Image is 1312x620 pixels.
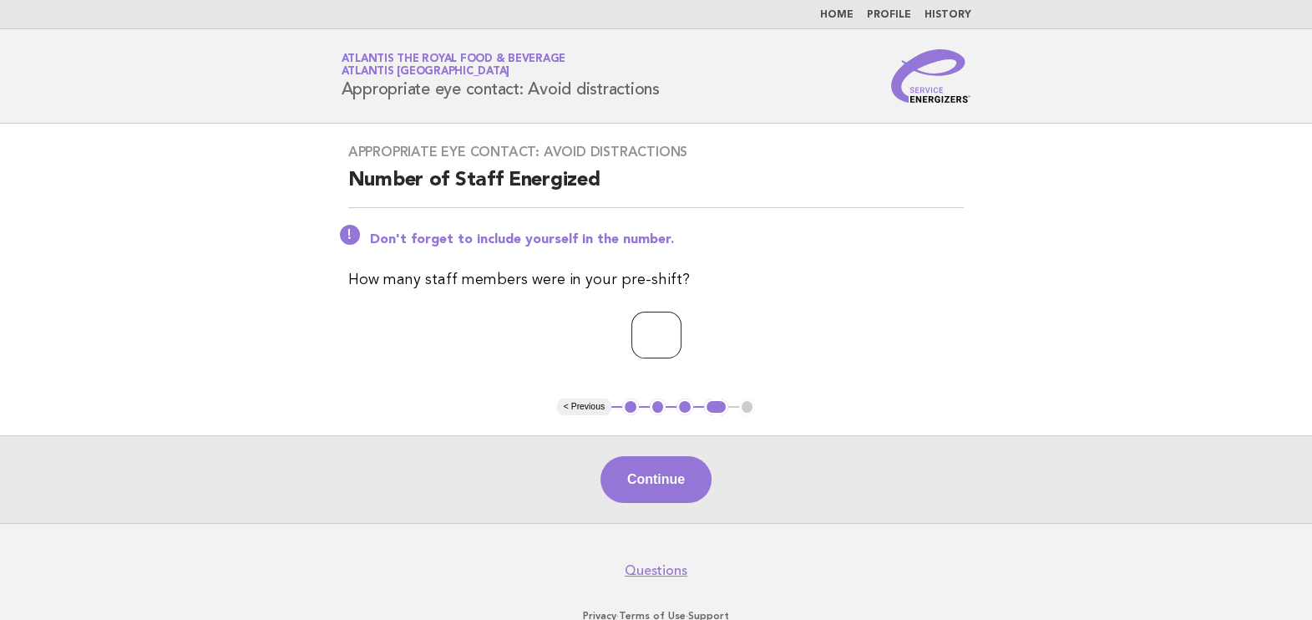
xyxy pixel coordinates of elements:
h3: Appropriate eye contact: Avoid distractions [348,144,965,160]
button: 1 [622,399,639,415]
a: Questions [625,562,687,579]
span: Atlantis [GEOGRAPHIC_DATA] [342,67,510,78]
h2: Number of Staff Energized [348,167,965,208]
button: 4 [704,399,728,415]
button: Continue [600,456,712,503]
a: Profile [867,10,911,20]
p: How many staff members were in your pre-shift? [348,268,965,292]
a: Atlantis the Royal Food & BeverageAtlantis [GEOGRAPHIC_DATA] [342,53,566,77]
h1: Appropriate eye contact: Avoid distractions [342,54,660,98]
button: 2 [650,399,666,415]
a: History [924,10,971,20]
button: < Previous [557,399,611,415]
img: Service Energizers [891,49,971,103]
p: Don't forget to include yourself in the number. [370,231,965,248]
button: 3 [676,399,693,415]
a: Home [820,10,854,20]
